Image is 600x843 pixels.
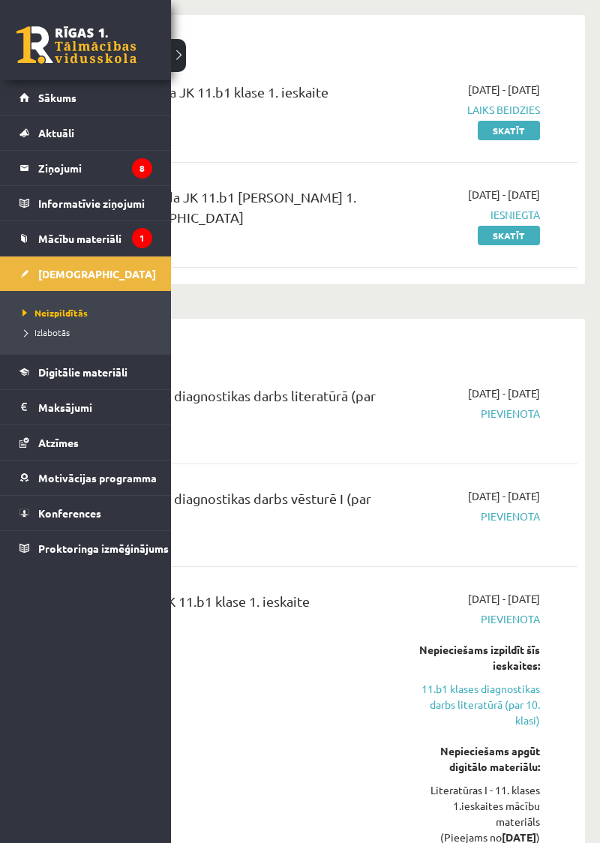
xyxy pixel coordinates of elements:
a: Digitālie materiāli [19,355,152,389]
a: Proktoringa izmēģinājums [19,531,152,565]
span: [DEMOGRAPHIC_DATA] [38,267,156,280]
div: 11.b1 klases diagnostikas darbs vēsturē I (par 10. klasi) [97,488,385,536]
span: Digitālie materiāli [38,365,127,379]
span: Iesniegta [407,207,540,223]
a: Skatīt [478,121,540,140]
div: Literatūra JK 11.b1 klase 1. ieskaite [97,591,385,619]
a: Motivācijas programma [19,460,152,495]
span: Izlabotās [19,326,70,338]
span: [DATE] - [DATE] [468,591,540,607]
span: Proktoringa izmēģinājums [38,541,169,555]
div: Nepieciešams izpildīt šīs ieskaites: [407,642,540,673]
span: Pievienota [407,406,540,421]
legend: Informatīvie ziņojumi [38,186,152,220]
span: Neizpildītās [19,307,88,319]
span: Mācību materiāli [38,232,121,245]
a: Neizpildītās [19,306,156,319]
a: Atzīmes [19,425,152,460]
span: Laiks beidzies [407,102,540,118]
a: 11.b1 klases diagnostikas darbs literatūrā (par 10. klasi) [407,681,540,728]
a: Aktuāli [19,115,152,150]
span: Atzīmes [38,436,79,449]
a: Informatīvie ziņojumi1 [19,186,152,220]
span: [DATE] - [DATE] [468,488,540,504]
span: Pievienota [407,611,540,627]
i: 8 [132,158,152,178]
a: [DEMOGRAPHIC_DATA] [19,256,152,291]
a: Rīgas 1. Tālmācības vidusskola [16,26,136,64]
span: [DATE] - [DATE] [468,187,540,202]
span: Konferences [38,506,101,520]
a: Ziņojumi8 [19,151,152,185]
a: Konferences [19,496,152,530]
div: 11.b1 klases diagnostikas darbs literatūrā (par 10. klasi) [97,385,385,433]
a: Skatīt [478,226,540,245]
legend: Maksājumi [38,390,152,424]
a: Sākums [19,80,152,115]
span: [DATE] - [DATE] [468,385,540,401]
span: Aktuāli [38,126,74,139]
a: Mācību materiāli [19,221,152,256]
div: Angļu valoda JK 11.b1 klase 1. ieskaite [97,82,385,109]
span: Motivācijas programma [38,471,157,484]
a: Izlabotās [19,325,156,339]
span: Sākums [38,91,76,104]
span: Pievienota [407,508,540,524]
span: [DATE] - [DATE] [468,82,540,97]
i: 1 [132,228,152,248]
div: Krievu valoda JK 11.b1 [PERSON_NAME] 1. [DEMOGRAPHIC_DATA] [97,187,385,235]
a: Maksājumi [19,390,152,424]
legend: Ziņojumi [38,151,152,185]
div: Nepieciešams apgūt digitālo materiālu: [407,743,540,775]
